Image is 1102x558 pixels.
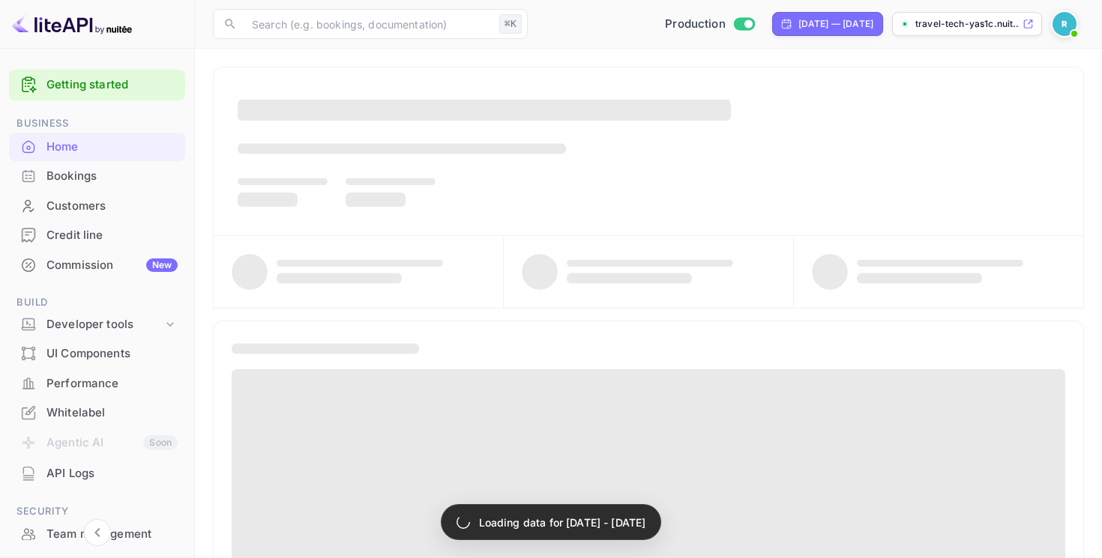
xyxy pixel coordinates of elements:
[46,227,178,244] div: Credit line
[9,369,185,397] a: Performance
[9,294,185,311] span: Build
[1053,12,1077,36] img: Revolut
[9,133,185,162] div: Home
[46,526,178,543] div: Team management
[499,14,522,34] div: ⌘K
[9,221,185,250] div: Credit line
[9,251,185,280] div: CommissionNew
[9,192,185,219] a: Customers
[46,198,178,215] div: Customers
[9,70,185,100] div: Getting started
[12,12,132,36] img: LiteAPI logo
[46,404,178,422] div: Whitelabel
[9,369,185,398] div: Performance
[9,503,185,520] span: Security
[9,398,185,428] div: Whitelabel
[9,459,185,487] a: API Logs
[9,251,185,279] a: CommissionNew
[9,312,185,338] div: Developer tools
[46,375,178,392] div: Performance
[243,9,493,39] input: Search (e.g. bookings, documentation)
[9,192,185,221] div: Customers
[9,459,185,488] div: API Logs
[46,257,178,274] div: Commission
[659,16,760,33] div: Switch to Sandbox mode
[46,76,178,94] a: Getting started
[798,17,873,31] div: [DATE] — [DATE]
[9,520,185,548] a: Team management
[9,133,185,160] a: Home
[146,258,178,272] div: New
[46,316,163,333] div: Developer tools
[479,515,646,530] p: Loading data for [DATE] - [DATE]
[46,139,178,156] div: Home
[9,115,185,132] span: Business
[84,519,111,546] button: Collapse navigation
[915,17,1020,31] p: travel-tech-yas1c.nuit...
[9,520,185,549] div: Team management
[9,339,185,367] a: UI Components
[9,221,185,249] a: Credit line
[46,465,178,482] div: API Logs
[46,168,178,185] div: Bookings
[9,162,185,191] div: Bookings
[9,398,185,426] a: Whitelabel
[46,345,178,363] div: UI Components
[9,162,185,189] a: Bookings
[9,339,185,369] div: UI Components
[665,16,726,33] span: Production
